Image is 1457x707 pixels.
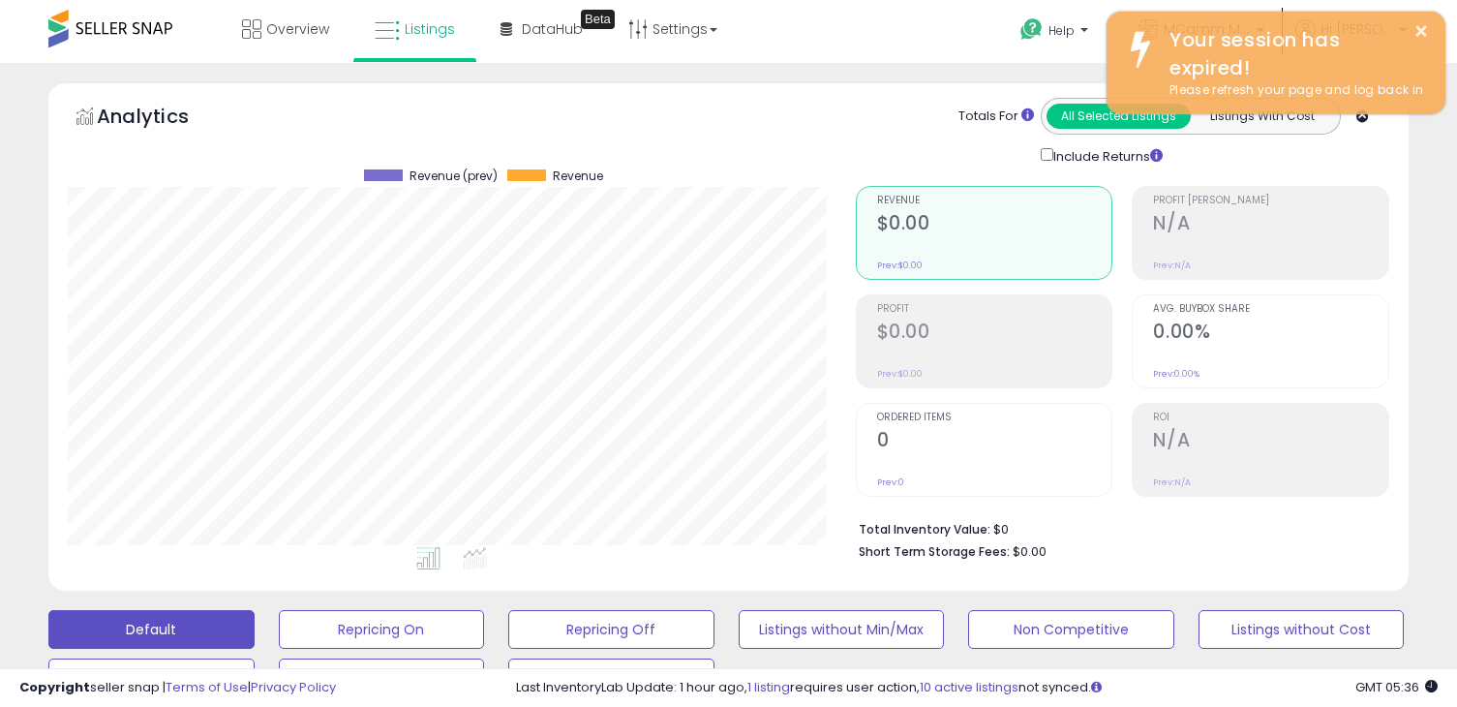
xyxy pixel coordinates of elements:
small: Prev: $0.00 [877,368,923,380]
span: ROI [1153,413,1388,423]
button: Repricing On [279,610,485,649]
h5: Analytics [97,103,227,135]
a: 1 listing [747,678,790,696]
button: BB below min [508,659,714,697]
small: Prev: N/A [1153,476,1191,488]
button: Repricing Off [508,610,714,649]
span: Revenue [553,169,603,183]
div: Include Returns [1026,144,1186,167]
span: DataHub [522,19,583,39]
button: × [1413,19,1429,44]
b: Total Inventory Value: [859,521,990,538]
b: Short Term Storage Fees: [859,543,1010,560]
button: 0 orders 7 days [279,659,485,697]
button: Listings With Cost [1190,104,1334,129]
div: Your session has expired! [1155,26,1431,81]
a: Terms of Use [166,678,248,696]
span: Overview [266,19,329,39]
button: Non Competitive [968,610,1174,649]
a: 10 active listings [920,678,1018,696]
span: 2025-09-12 05:36 GMT [1355,678,1438,696]
button: Listings without Cost [1199,610,1405,649]
h2: 0 [877,429,1112,455]
span: Revenue (prev) [410,169,498,183]
button: Listings without Min/Max [739,610,945,649]
small: Prev: $0.00 [877,260,923,271]
span: Ordered Items [877,413,1112,423]
i: Get Help [1019,17,1044,42]
span: Help [1048,22,1075,39]
a: Privacy Policy [251,678,336,696]
li: $0 [859,516,1375,539]
span: Avg. Buybox Share [1153,304,1388,315]
strong: Copyright [19,678,90,696]
small: Prev: 0 [877,476,904,488]
h2: N/A [1153,212,1388,238]
div: seller snap | | [19,679,336,697]
span: Profit [877,304,1112,315]
div: Tooltip anchor [581,10,615,29]
h2: $0.00 [877,321,1112,347]
div: Totals For [958,108,1034,126]
h2: 0.00% [1153,321,1388,347]
div: Last InventoryLab Update: 1 hour ago, requires user action, not synced. [516,679,1438,697]
small: Prev: N/A [1153,260,1191,271]
h2: $0.00 [877,212,1112,238]
a: Help [1005,3,1108,63]
span: Listings [405,19,455,39]
div: Please refresh your page and log back in [1155,81,1431,100]
span: Revenue [877,196,1112,206]
button: Default [48,610,255,649]
small: Prev: 0.00% [1153,368,1199,380]
button: All Selected Listings [1047,104,1191,129]
span: Profit [PERSON_NAME] [1153,196,1388,206]
h2: N/A [1153,429,1388,455]
span: $0.00 [1013,542,1047,561]
button: Deactivated & In Stock [48,659,255,697]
